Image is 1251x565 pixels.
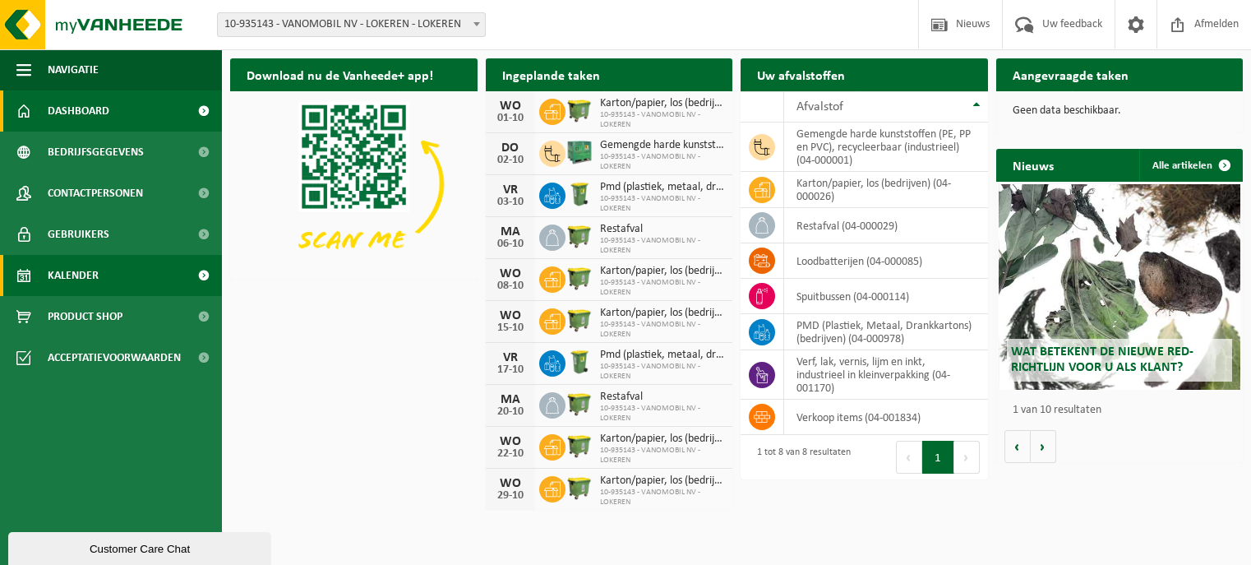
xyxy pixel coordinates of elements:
span: Acceptatievoorwaarden [48,337,181,378]
span: Gebruikers [48,214,109,255]
span: Pmd (plastiek, metaal, drankkartons) (bedrijven) [600,181,725,194]
span: 10-935143 - VANOMOBIL NV - LOKEREN - LOKEREN [218,13,485,36]
img: WB-1100-HPE-GN-50 [565,390,593,418]
span: Dashboard [48,90,109,132]
div: 01-10 [494,113,527,124]
button: Next [954,441,980,474]
img: WB-1100-HPE-GN-50 [565,474,593,502]
td: verkoop items (04-001834) [784,400,988,435]
span: 10-935143 - VANOMOBIL NV - LOKEREN [600,362,725,382]
span: Karton/papier, los (bedrijven) [600,265,725,278]
h2: Nieuws [996,149,1070,181]
span: Restafval [600,223,725,236]
span: Karton/papier, los (bedrijven) [600,433,725,446]
h2: Uw afvalstoffen [741,58,861,90]
span: 10-935143 - VANOMOBIL NV - LOKEREN [600,446,725,465]
span: 10-935143 - VANOMOBIL NV - LOKEREN [600,404,725,424]
img: WB-0240-HPE-GN-50 [565,180,593,208]
h2: Download nu de Vanheede+ app! [230,58,450,90]
div: MA [494,393,527,406]
span: Bedrijfsgegevens [48,132,144,173]
p: Geen data beschikbaar. [1013,105,1227,117]
div: 1 tot 8 van 8 resultaten [749,439,851,475]
img: WB-1100-HPE-GN-50 [565,306,593,334]
div: 08-10 [494,280,527,292]
span: 10-935143 - VANOMOBIL NV - LOKEREN [600,320,725,340]
img: WB-1100-HPE-GN-50 [565,222,593,250]
span: Gemengde harde kunststoffen (pe, pp en pvc), recycleerbaar (industrieel) [600,139,725,152]
span: Karton/papier, los (bedrijven) [600,307,725,320]
div: 20-10 [494,406,527,418]
div: 03-10 [494,197,527,208]
span: 10-935143 - VANOMOBIL NV - LOKEREN - LOKEREN [217,12,486,37]
img: WB-1100-HPE-GN-50 [565,96,593,124]
span: Karton/papier, los (bedrijven) [600,97,725,110]
span: Pmd (plastiek, metaal, drankkartons) (bedrijven) [600,349,725,362]
div: WO [494,435,527,448]
button: Previous [896,441,922,474]
div: 15-10 [494,322,527,334]
span: 10-935143 - VANOMOBIL NV - LOKEREN [600,110,725,130]
p: 1 van 10 resultaten [1013,405,1235,416]
div: 29-10 [494,490,527,502]
div: WO [494,267,527,280]
div: WO [494,477,527,490]
a: Alle artikelen [1139,149,1241,182]
td: loodbatterijen (04-000085) [784,243,988,279]
span: 10-935143 - VANOMOBIL NV - LOKEREN [600,278,725,298]
span: Navigatie [48,49,99,90]
a: Wat betekent de nieuwe RED-richtlijn voor u als klant? [999,184,1240,390]
span: Karton/papier, los (bedrijven) [600,475,725,488]
span: Afvalstof [796,100,843,113]
img: Download de VHEPlus App [230,91,478,276]
span: 10-935143 - VANOMOBIL NV - LOKEREN [600,488,725,507]
td: karton/papier, los (bedrijven) (04-000026) [784,172,988,208]
h2: Ingeplande taken [486,58,616,90]
button: 1 [922,441,954,474]
td: verf, lak, vernis, lijm en inkt, industrieel in kleinverpakking (04-001170) [784,350,988,400]
div: WO [494,309,527,322]
div: VR [494,351,527,364]
img: WB-1100-HPE-GN-50 [565,432,593,460]
iframe: chat widget [8,529,275,565]
button: Volgende [1031,430,1056,463]
td: PMD (Plastiek, Metaal, Drankkartons) (bedrijven) (04-000978) [784,314,988,350]
div: VR [494,183,527,197]
div: 17-10 [494,364,527,376]
div: 22-10 [494,448,527,460]
span: Contactpersonen [48,173,143,214]
span: 10-935143 - VANOMOBIL NV - LOKEREN [600,152,725,172]
img: WB-0240-HPE-GN-50 [565,348,593,376]
div: MA [494,225,527,239]
button: Vorige [1004,430,1031,463]
td: spuitbussen (04-000114) [784,279,988,314]
span: Product Shop [48,296,122,337]
span: 10-935143 - VANOMOBIL NV - LOKEREN [600,194,725,214]
td: restafval (04-000029) [784,208,988,243]
h2: Aangevraagde taken [996,58,1145,90]
div: WO [494,100,527,113]
td: gemengde harde kunststoffen (PE, PP en PVC), recycleerbaar (industrieel) (04-000001) [784,123,988,172]
div: 02-10 [494,155,527,166]
div: 06-10 [494,239,527,250]
img: WB-1100-HPE-GN-50 [565,264,593,292]
div: DO [494,141,527,155]
span: Wat betekent de nieuwe RED-richtlijn voor u als klant? [1011,345,1193,374]
span: Kalender [48,255,99,296]
span: Restafval [600,391,725,404]
span: 10-935143 - VANOMOBIL NV - LOKEREN [600,236,725,256]
img: PB-HB-1400-HPE-GN-01 [565,138,593,166]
